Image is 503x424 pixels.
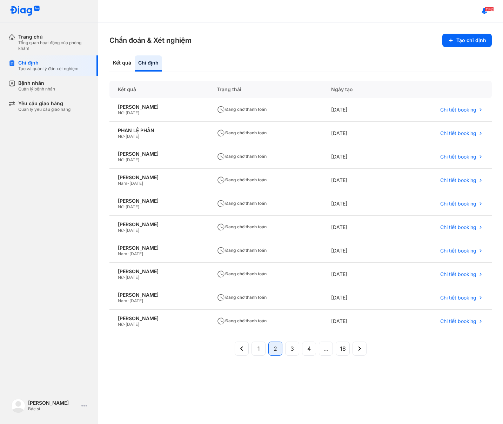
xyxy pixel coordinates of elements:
[251,342,266,356] button: 1
[129,298,143,303] span: [DATE]
[118,221,200,228] div: [PERSON_NAME]
[118,228,123,233] span: Nữ
[285,342,299,356] button: 3
[18,100,71,107] div: Yêu cầu giao hàng
[118,104,200,110] div: [PERSON_NAME]
[118,268,200,275] div: [PERSON_NAME]
[118,315,200,322] div: [PERSON_NAME]
[323,216,389,239] div: [DATE]
[118,181,127,186] span: Nam
[118,292,200,298] div: [PERSON_NAME]
[323,98,389,122] div: [DATE]
[129,251,143,256] span: [DATE]
[11,399,25,413] img: logo
[323,239,389,263] div: [DATE]
[440,224,476,230] span: Chi tiết booking
[440,271,476,277] span: Chi tiết booking
[323,344,329,353] span: ...
[440,130,476,136] span: Chi tiết booking
[217,271,267,276] span: Đang chờ thanh toán
[319,342,333,356] button: ...
[10,6,40,16] img: logo
[18,34,90,40] div: Trang chủ
[18,80,55,86] div: Bệnh nhân
[127,298,129,303] span: -
[118,251,127,256] span: Nam
[217,318,267,323] span: Đang chờ thanh toán
[307,344,311,353] span: 4
[485,7,494,12] span: 1142
[123,228,126,233] span: -
[323,145,389,169] div: [DATE]
[440,201,476,207] span: Chi tiết booking
[18,60,79,66] div: Chỉ định
[129,181,143,186] span: [DATE]
[118,275,123,280] span: Nữ
[123,110,126,115] span: -
[118,157,123,162] span: Nữ
[123,157,126,162] span: -
[217,130,267,135] span: Đang chờ thanh toán
[28,400,79,406] div: [PERSON_NAME]
[440,107,476,113] span: Chi tiết booking
[440,295,476,301] span: Chi tiết booking
[118,127,200,134] div: PHAN LỆ PHÂN
[127,181,129,186] span: -
[126,322,139,327] span: [DATE]
[442,34,492,47] button: Tạo chỉ định
[440,248,476,254] span: Chi tiết booking
[440,177,476,183] span: Chi tiết booking
[208,81,323,98] div: Trạng thái
[323,81,389,98] div: Ngày tạo
[323,286,389,310] div: [DATE]
[268,342,282,356] button: 2
[109,35,192,45] h3: Chẩn đoán & Xét nghiệm
[118,245,200,251] div: [PERSON_NAME]
[302,342,316,356] button: 4
[217,201,267,206] span: Đang chờ thanh toán
[126,110,139,115] span: [DATE]
[123,204,126,209] span: -
[217,154,267,159] span: Đang chờ thanh toán
[126,204,139,209] span: [DATE]
[126,275,139,280] span: [DATE]
[336,342,350,356] button: 18
[217,177,267,182] span: Đang chờ thanh toán
[118,204,123,209] span: Nữ
[323,122,389,145] div: [DATE]
[126,134,139,139] span: [DATE]
[118,322,123,327] span: Nữ
[127,251,129,256] span: -
[18,107,71,112] div: Quản lý yêu cầu giao hàng
[28,406,79,412] div: Bác sĩ
[123,134,126,139] span: -
[126,157,139,162] span: [DATE]
[18,86,55,92] div: Quản lý bệnh nhân
[290,344,294,353] span: 3
[135,55,162,72] div: Chỉ định
[109,81,208,98] div: Kết quả
[217,224,267,229] span: Đang chờ thanh toán
[118,151,200,157] div: [PERSON_NAME]
[123,275,126,280] span: -
[217,248,267,253] span: Đang chờ thanh toán
[126,228,139,233] span: [DATE]
[118,174,200,181] div: [PERSON_NAME]
[109,55,135,72] div: Kết quả
[217,295,267,300] span: Đang chờ thanh toán
[18,40,90,51] div: Tổng quan hoạt động của phòng khám
[323,192,389,216] div: [DATE]
[340,344,346,353] span: 18
[440,154,476,160] span: Chi tiết booking
[118,198,200,204] div: [PERSON_NAME]
[323,310,389,333] div: [DATE]
[257,344,260,353] span: 1
[118,298,127,303] span: Nam
[323,263,389,286] div: [DATE]
[217,107,267,112] span: Đang chờ thanh toán
[323,169,389,192] div: [DATE]
[118,134,123,139] span: Nữ
[274,344,277,353] span: 2
[123,322,126,327] span: -
[440,318,476,324] span: Chi tiết booking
